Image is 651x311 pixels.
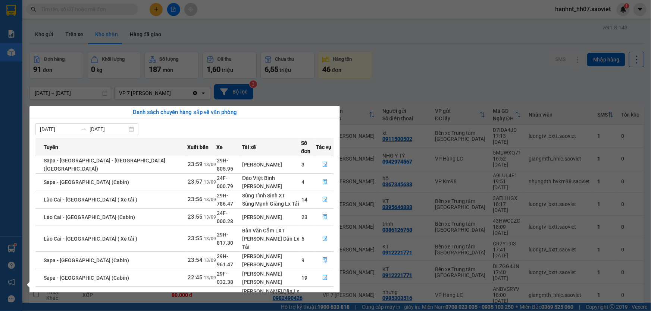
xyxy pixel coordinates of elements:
div: [PERSON_NAME] [242,213,301,221]
b: [DOMAIN_NAME] [100,6,180,18]
span: 23:59 [188,161,203,168]
span: file-done [322,275,328,281]
button: file-done [316,211,334,223]
h2: H5R8WPU5 [4,43,60,55]
span: 4 [301,179,304,185]
span: Lào Cai - [GEOGRAPHIC_DATA] (Cabin) [44,214,135,220]
button: file-done [316,176,334,188]
span: 29H-805.95 [217,158,233,172]
span: 29H-764.31 [217,292,233,307]
span: 13/09 [204,236,216,241]
button: file-done [316,194,334,206]
div: [PERSON_NAME] Dần Lx Tải [242,235,301,251]
span: file-done [322,197,328,203]
input: Từ ngày [40,125,78,133]
button: file-done [316,159,334,171]
span: 13/09 [204,258,216,263]
div: [PERSON_NAME] [242,252,301,260]
span: Tài xế [242,143,256,151]
div: [PERSON_NAME] [242,161,301,169]
span: 5 [301,236,304,242]
span: 9 [301,257,304,263]
div: Danh sách chuyến hàng sắp về văn phòng [35,108,334,117]
span: Sapa - [GEOGRAPHIC_DATA] (Cabin) [44,257,129,263]
span: 13/09 [204,215,216,220]
span: Sapa - [GEOGRAPHIC_DATA] (Cabin) [44,275,129,281]
span: Tác vụ [316,143,331,151]
span: 23 [301,214,307,220]
img: logo.jpg [4,6,41,43]
span: Sapa - [GEOGRAPHIC_DATA] (Cabin) [44,179,129,185]
span: 13/09 [204,162,216,167]
div: [PERSON_NAME] [242,182,301,190]
b: Sao Việt [45,18,91,30]
span: file-done [322,236,328,242]
span: 29H-817.30 [217,232,233,246]
div: Đào Việt Bình [242,174,301,182]
span: 29F-032.38 [217,271,233,285]
span: 29H-961.47 [217,253,233,267]
span: 23:55 [188,213,203,220]
span: Số đơn [301,139,316,155]
span: 13/09 [204,275,216,280]
div: Sùng Mạnh Giàng Lx Tải [242,200,301,208]
button: file-done [316,233,334,245]
input: Đến ngày [90,125,127,133]
span: 24F-000.28 [217,210,233,224]
span: Xe [216,143,223,151]
span: 23:57 [188,178,203,185]
span: file-done [322,257,328,263]
span: 23:54 [188,257,203,263]
span: 29H-786.47 [217,193,233,207]
div: [PERSON_NAME] Dần Lx Tải [242,287,301,304]
span: file-done [322,179,328,185]
span: 24F-000.79 [217,175,233,189]
div: [PERSON_NAME] [242,278,301,286]
div: [PERSON_NAME] [242,270,301,278]
span: to [81,126,87,132]
span: file-done [322,162,328,168]
span: file-done [322,214,328,220]
h2: VP Nhận: VP Hàng LC [39,43,180,90]
span: 3 [301,162,304,168]
span: Xuất bến [187,143,209,151]
button: file-done [316,272,334,284]
span: Tuyến [44,143,58,151]
span: 19 [301,275,307,281]
span: 13/09 [204,197,216,202]
button: file-done [316,254,334,266]
div: Sùng Tỉnh Sinh XT [242,191,301,200]
span: 22:45 [188,274,203,281]
div: [PERSON_NAME] [242,260,301,269]
div: Bàn Văn Cắm LXT [242,226,301,235]
span: Lào Cai - [GEOGRAPHIC_DATA] ( Xe tải ) [44,197,137,203]
span: Lào Cai - [GEOGRAPHIC_DATA] ( Xe tải ) [44,236,137,242]
span: 13/09 [204,180,216,185]
span: 23:55 [188,235,203,242]
span: Sapa - [GEOGRAPHIC_DATA] - [GEOGRAPHIC_DATA] ([GEOGRAPHIC_DATA]) [44,158,165,172]
span: swap-right [81,126,87,132]
span: 23:56 [188,196,203,203]
span: 14 [301,197,307,203]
